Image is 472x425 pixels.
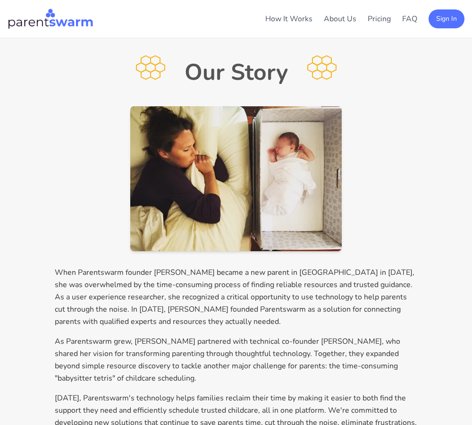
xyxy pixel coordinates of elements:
a: About Us [324,14,356,24]
a: Pricing [368,14,391,24]
p: As Parentswarm grew, [PERSON_NAME] partnered with technical co-founder [PERSON_NAME], who shared ... [55,335,417,384]
img: Parent and baby sleeping peacefully [130,106,342,251]
a: How It Works [265,14,312,24]
a: FAQ [402,14,417,24]
p: When Parentswarm founder [PERSON_NAME] became a new parent in [GEOGRAPHIC_DATA] in [DATE], she wa... [55,266,417,328]
a: Sign In [429,13,464,24]
img: Parentswarm Logo [8,8,93,30]
button: Sign In [429,9,464,28]
h1: Our Story [185,61,288,84]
